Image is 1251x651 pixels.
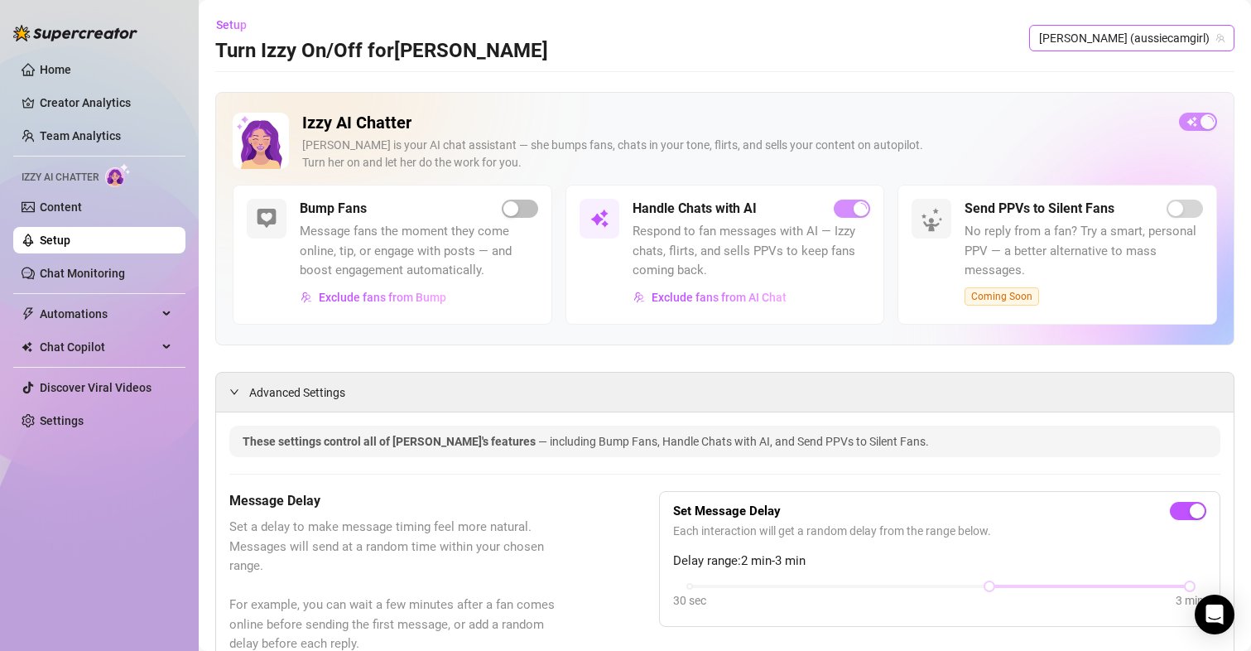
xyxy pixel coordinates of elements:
[249,383,345,402] span: Advanced Settings
[22,170,99,186] span: Izzy AI Chatter
[633,292,645,303] img: svg%3e
[633,222,871,281] span: Respond to fan messages with AI — Izzy chats, flirts, and sells PPVs to keep fans coming back.
[40,301,157,327] span: Automations
[302,137,1166,171] div: [PERSON_NAME] is your AI chat assistant — she bumps fans, chats in your tone, flirts, and sells y...
[652,291,787,304] span: Exclude fans from AI Chat
[229,491,576,511] h5: Message Delay
[257,209,277,229] img: svg%3e
[13,25,137,41] img: logo-BBDzfeDw.svg
[1195,595,1234,634] div: Open Intercom Messenger
[302,113,1166,133] h2: Izzy AI Chatter
[633,284,787,311] button: Exclude fans from AI Chat
[1039,26,1225,51] span: Maki (aussiecamgirl)
[673,552,1206,571] span: Delay range: 2 min - 3 min
[40,334,157,360] span: Chat Copilot
[40,63,71,76] a: Home
[40,200,82,214] a: Content
[1215,33,1225,43] span: team
[243,435,538,448] span: These settings control all of [PERSON_NAME]'s features
[216,18,247,31] span: Setup
[40,89,172,116] a: Creator Analytics
[965,199,1114,219] h5: Send PPVs to Silent Fans
[215,38,548,65] h3: Turn Izzy On/Off for [PERSON_NAME]
[965,287,1039,306] span: Coming Soon
[22,341,32,353] img: Chat Copilot
[22,307,35,321] span: thunderbolt
[40,234,70,247] a: Setup
[229,383,249,401] div: expanded
[301,292,312,303] img: svg%3e
[855,203,867,215] span: loading
[40,267,125,280] a: Chat Monitoring
[921,208,947,234] img: silent-fans-ppv-o-N6Mmdf.svg
[40,129,121,142] a: Team Analytics
[589,209,609,229] img: svg%3e
[229,387,239,397] span: expanded
[319,291,446,304] span: Exclude fans from Bump
[673,591,706,610] div: 30 sec
[965,222,1203,281] span: No reply from a fan? Try a smart, personal PPV — a better alternative to mass messages.
[215,12,260,38] button: Setup
[300,284,447,311] button: Exclude fans from Bump
[105,163,131,187] img: AI Chatter
[233,113,289,169] img: Izzy AI Chatter
[673,504,781,518] strong: Set Message Delay
[633,199,757,219] h5: Handle Chats with AI
[300,199,367,219] h5: Bump Fans
[1176,591,1204,610] div: 3 min
[300,222,538,281] span: Message fans the moment they come online, tip, or engage with posts — and boost engagement automa...
[40,381,152,394] a: Discover Viral Videos
[538,435,929,448] span: — including Bump Fans, Handle Chats with AI, and Send PPVs to Silent Fans.
[40,414,84,427] a: Settings
[1202,116,1214,128] span: loading
[673,522,1206,540] span: Each interaction will get a random delay from the range below.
